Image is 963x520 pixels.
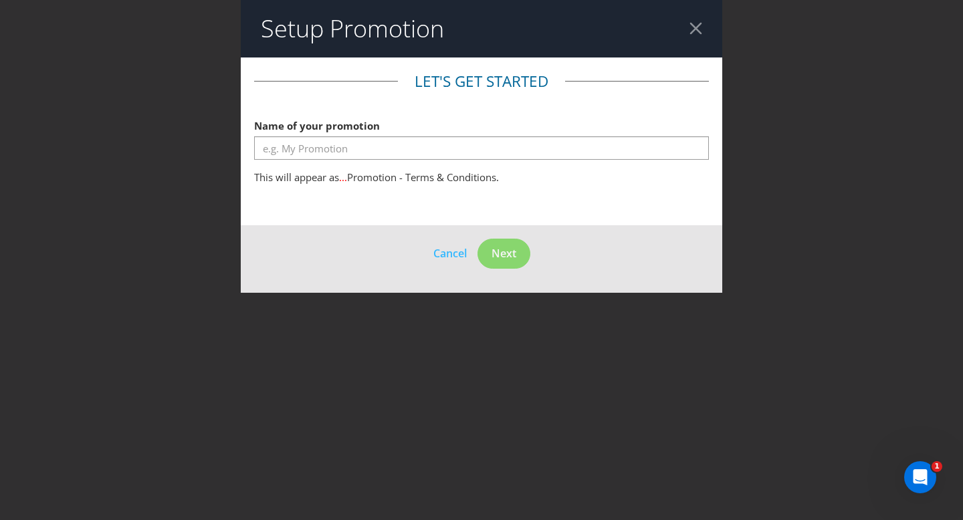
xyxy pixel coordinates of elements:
button: Next [477,239,530,269]
span: This will appear as [254,170,339,184]
span: Next [492,246,516,261]
button: Cancel [433,245,467,262]
span: 1 [932,461,942,472]
span: Name of your promotion [254,119,380,132]
iframe: Intercom live chat [904,461,936,493]
input: e.g. My Promotion [254,136,709,160]
span: Cancel [433,246,467,261]
h2: Setup Promotion [261,15,444,42]
span: Promotion - Terms & Conditions. [347,170,499,184]
legend: Let's get started [398,71,565,92]
span: ... [339,170,347,184]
